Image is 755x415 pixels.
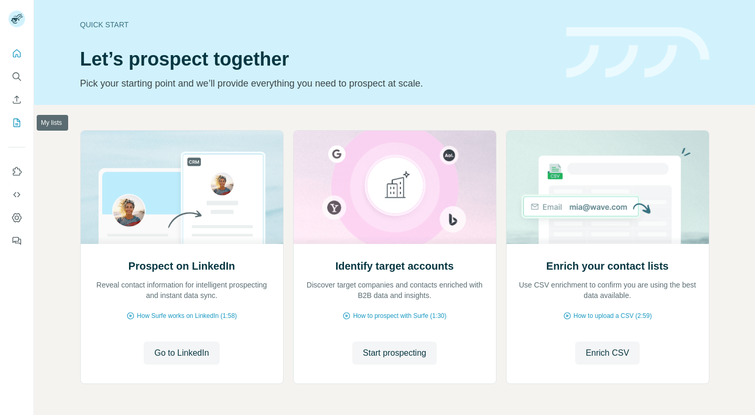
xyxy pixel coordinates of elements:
[574,311,652,321] span: How to upload a CSV (2:59)
[352,342,437,365] button: Start prospecting
[91,280,273,301] p: Reveal contact information for intelligent prospecting and instant data sync.
[353,311,446,321] span: How to prospect with Surfe (1:30)
[80,76,554,91] p: Pick your starting point and we’ll provide everything you need to prospect at scale.
[154,347,209,359] span: Go to LinkedIn
[8,113,25,132] button: My lists
[304,280,486,301] p: Discover target companies and contacts enriched with B2B data and insights.
[128,259,235,273] h2: Prospect on LinkedIn
[336,259,454,273] h2: Identify target accounts
[8,67,25,86] button: Search
[575,342,640,365] button: Enrich CSV
[137,311,237,321] span: How Surfe works on LinkedIn (1:58)
[8,90,25,109] button: Enrich CSV
[363,347,426,359] span: Start prospecting
[8,44,25,63] button: Quick start
[80,49,554,70] h1: Let’s prospect together
[293,131,497,244] img: Identify target accounts
[586,347,629,359] span: Enrich CSV
[546,259,668,273] h2: Enrich your contact lists
[517,280,698,301] p: Use CSV enrichment to confirm you are using the best data available.
[8,185,25,204] button: Use Surfe API
[144,342,219,365] button: Go to LinkedIn
[8,208,25,227] button: Dashboard
[8,231,25,250] button: Feedback
[8,162,25,181] button: Use Surfe on LinkedIn
[80,131,284,244] img: Prospect on LinkedIn
[566,27,709,78] img: banner
[80,19,554,30] div: Quick start
[506,131,709,244] img: Enrich your contact lists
